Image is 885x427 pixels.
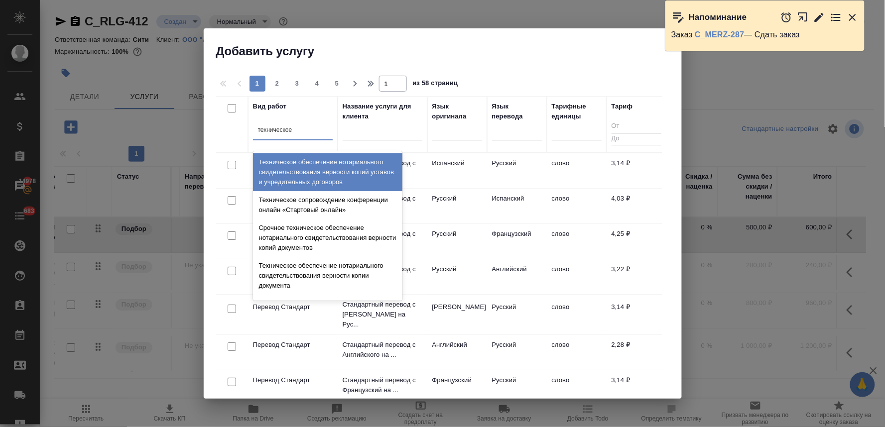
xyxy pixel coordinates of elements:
span: 4 [309,79,325,89]
p: Стандартный перевод с Английского на ... [343,340,422,360]
p: Напоминание [689,12,747,22]
div: Язык перевода [492,102,542,121]
td: Русский [487,335,547,370]
button: 4 [309,76,325,92]
td: Испанский [487,189,547,223]
td: слово [547,335,607,370]
td: 4,03 ₽ [607,189,666,223]
td: Французский [427,370,487,405]
td: Русский [427,224,487,259]
button: close [663,32,678,47]
td: слово [547,370,607,405]
button: 3 [289,76,305,92]
div: Техническое обеспечение нотариального свидетельствования верности копий уставов и учредительных д... [253,153,402,191]
button: Редактировать [813,11,825,23]
input: До [612,133,661,145]
p: Заказ — Сдать заказ [671,30,859,40]
td: слово [547,259,607,294]
button: 5 [329,76,345,92]
div: Срочное техническое обеспечение нотариального свидетельствования верности копий документов [253,219,402,257]
button: Отложить [780,11,792,23]
button: Перейти в todo [830,11,842,23]
span: 2 [269,79,285,89]
button: Закрыть [847,11,859,23]
td: Русский [427,259,487,294]
input: От [612,120,661,133]
td: Русский [427,189,487,223]
td: 3,22 ₽ [607,259,666,294]
td: Русский [487,297,547,332]
a: C_MERZ-287 [695,30,744,39]
td: Английский [487,259,547,294]
button: Открыть в новой вкладке [797,6,809,28]
td: Русский [487,370,547,405]
div: Тариф [612,102,633,111]
td: Русский [487,153,547,188]
p: Перевод Стандарт [253,340,333,350]
p: Перевод Стандарт [253,375,333,385]
p: Стандартный перевод с Французский на ... [343,375,422,395]
div: Срочное техническое обеспечение нотариального свидетельствования подлинности подписи переводчика [253,295,402,332]
td: Английский [427,335,487,370]
td: Испанский [427,153,487,188]
span: 3 [289,79,305,89]
div: Тарифные единицы [552,102,602,121]
h2: Добавить услугу [216,43,682,59]
td: [PERSON_NAME] [427,297,487,332]
span: 5 [329,79,345,89]
td: Французский [487,224,547,259]
p: Стандартный перевод с [PERSON_NAME] на Рус... [343,300,422,329]
p: Перевод Стандарт [253,302,333,312]
button: 2 [269,76,285,92]
td: 3,14 ₽ [607,153,666,188]
td: 3,14 ₽ [607,297,666,332]
div: Техническое обеспечение нотариального свидетельствования верности копии документа [253,257,402,295]
td: слово [547,297,607,332]
td: 4,25 ₽ [607,224,666,259]
td: слово [547,224,607,259]
td: слово [547,189,607,223]
td: слово [547,153,607,188]
div: Техническое сопровождение конференции онлайн «Стартовый онлайн» [253,191,402,219]
div: Название услуги для клиента [343,102,422,121]
div: Язык оригинала [432,102,482,121]
td: 2,28 ₽ [607,335,666,370]
td: 3,14 ₽ [607,370,666,405]
div: Вид работ [253,102,287,111]
span: из 58 страниц [413,77,458,92]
